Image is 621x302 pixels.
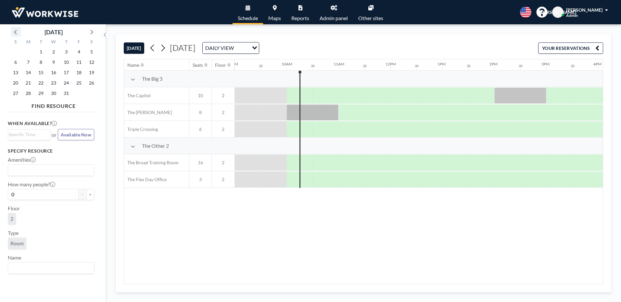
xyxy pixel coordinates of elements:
[11,58,20,67] span: Sunday, July 6, 2025
[8,230,19,236] label: Type
[358,16,383,21] span: Other sites
[212,126,234,132] span: 2
[489,62,498,66] div: 2PM
[189,177,211,182] span: 3
[87,78,96,87] span: Saturday, July 26, 2025
[62,68,71,77] span: Thursday, July 17, 2025
[268,16,281,21] span: Maps
[87,58,96,67] span: Saturday, July 12, 2025
[8,262,94,273] div: Search for option
[566,7,602,13] span: [PERSON_NAME]
[79,189,86,200] button: -
[363,64,367,68] div: 30
[291,16,309,21] span: Reports
[212,177,234,182] span: 2
[62,89,71,98] span: Thursday, July 31, 2025
[22,38,35,47] div: M
[212,93,234,99] span: 2
[74,58,83,67] span: Friday, July 11, 2025
[60,38,72,47] div: T
[44,28,63,37] div: [DATE]
[74,47,83,56] span: Friday, July 4, 2025
[62,58,71,67] span: Thursday, July 10, 2025
[8,157,36,163] label: Amenities
[10,6,80,19] img: organization-logo
[58,129,94,140] button: Available Now
[47,38,60,47] div: W
[49,89,58,98] span: Wednesday, July 30, 2025
[36,89,45,98] span: Tuesday, July 29, 2025
[519,64,523,68] div: 30
[124,177,167,182] span: The Flex Day Office
[85,38,98,47] div: S
[24,58,33,67] span: Monday, July 7, 2025
[189,93,211,99] span: 10
[62,78,71,87] span: Thursday, July 24, 2025
[566,13,578,18] span: Admin
[215,62,226,68] div: Floor
[189,160,211,166] span: 16
[238,16,258,21] span: Schedule
[74,68,83,77] span: Friday, July 18, 2025
[540,9,576,15] span: [PERSON_NAME]
[36,68,45,77] span: Tuesday, July 15, 2025
[142,75,162,82] span: The Big 3
[49,68,58,77] span: Wednesday, July 16, 2025
[9,38,22,47] div: S
[259,64,263,68] div: 30
[124,93,151,99] span: The Capitol
[189,110,211,115] span: 8
[9,264,90,272] input: Search for option
[282,62,292,66] div: 10AM
[467,64,471,68] div: 30
[24,68,33,77] span: Monday, July 14, 2025
[35,38,47,47] div: T
[415,64,419,68] div: 30
[538,42,603,54] button: YOUR RESERVATIONS
[9,131,46,138] input: Search for option
[62,47,71,56] span: Thursday, July 3, 2025
[87,47,96,56] span: Saturday, July 5, 2025
[49,58,58,67] span: Wednesday, July 9, 2025
[10,240,24,247] span: Room
[212,110,234,115] span: 2
[437,62,446,66] div: 1PM
[334,62,344,66] div: 11AM
[10,215,13,222] span: 2
[193,62,203,68] div: Seats
[142,143,169,149] span: The Other 2
[8,254,21,261] label: Name
[49,47,58,56] span: Wednesday, July 2, 2025
[127,62,139,68] div: Name
[8,181,55,188] label: How many people?
[203,42,259,53] div: Search for option
[124,160,179,166] span: The Broad Training Room
[320,16,348,21] span: Admin panel
[593,62,602,66] div: 4PM
[124,110,172,115] span: The [PERSON_NAME]
[541,62,550,66] div: 3PM
[8,165,94,176] div: Search for option
[36,58,45,67] span: Tuesday, July 8, 2025
[11,78,20,87] span: Sunday, July 20, 2025
[24,78,33,87] span: Monday, July 21, 2025
[8,100,99,109] h4: FIND RESOURCE
[212,160,234,166] span: 2
[8,130,50,139] div: Search for option
[236,44,248,52] input: Search for option
[124,126,158,132] span: Triple Crossing
[86,189,94,200] button: +
[571,64,575,68] div: 30
[8,205,20,212] label: Floor
[36,78,45,87] span: Tuesday, July 22, 2025
[204,44,235,52] span: DAILY VIEW
[49,78,58,87] span: Wednesday, July 23, 2025
[124,42,144,54] button: [DATE]
[11,68,20,77] span: Sunday, July 13, 2025
[61,132,91,137] span: Available Now
[170,43,196,52] span: [DATE]
[24,89,33,98] span: Monday, July 28, 2025
[52,132,57,138] span: or
[189,126,211,132] span: 6
[9,166,90,174] input: Search for option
